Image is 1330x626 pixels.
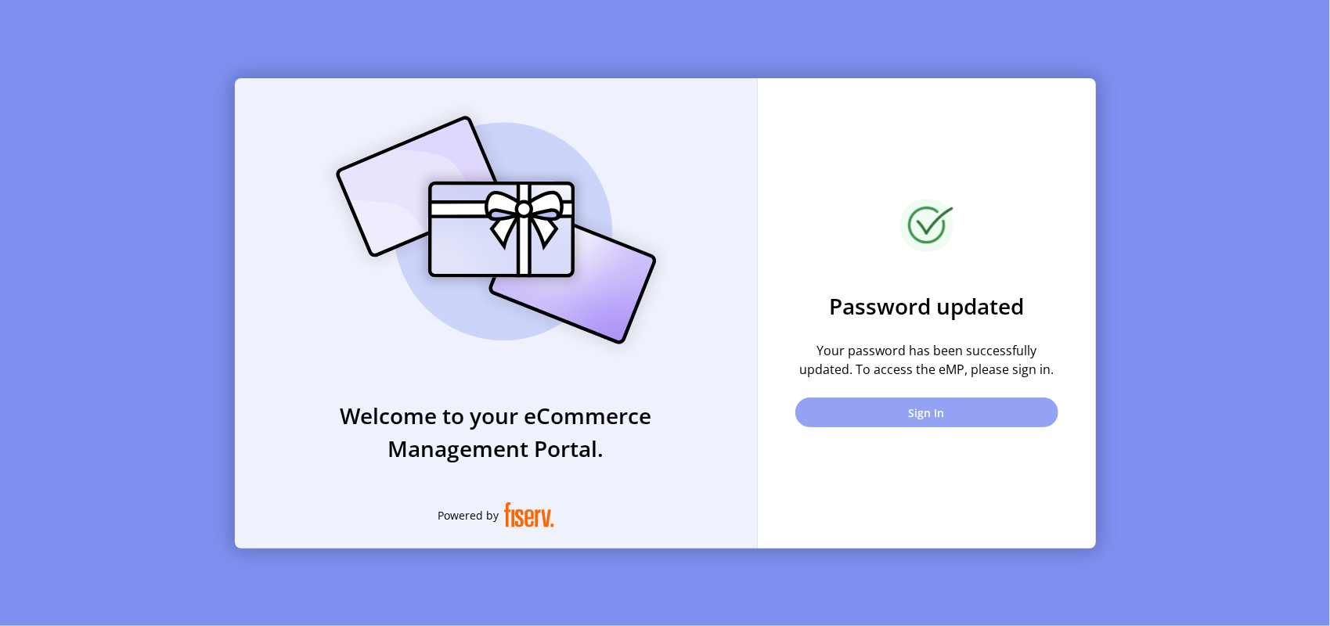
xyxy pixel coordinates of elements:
h3: Welcome to your eCommerce Management Portal. [235,399,758,465]
button: Sign In [795,398,1058,427]
img: green-check.svg [900,199,953,252]
img: card_Illustration.svg [312,99,680,362]
h3: Password updated [795,290,1058,322]
span: Powered by [438,507,499,523]
span: Your password has been successfully updated. To access the eMP, please sign in. [795,341,1058,379]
